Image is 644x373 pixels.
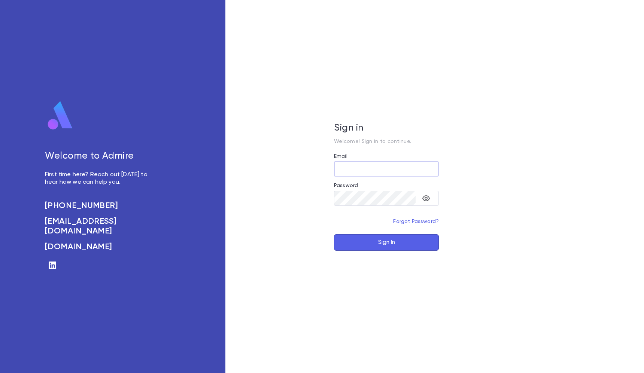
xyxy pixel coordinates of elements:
button: Sign In [334,234,439,251]
p: First time here? Reach out [DATE] to hear how we can help you. [45,171,156,186]
a: Forgot Password? [393,219,439,224]
a: [PHONE_NUMBER] [45,201,156,211]
button: toggle password visibility [419,191,434,206]
h5: Welcome to Admire [45,151,156,162]
label: Password [334,183,358,189]
label: Email [334,153,347,159]
p: Welcome! Sign in to continue. [334,138,439,144]
h5: Sign in [334,123,439,134]
a: [EMAIL_ADDRESS][DOMAIN_NAME] [45,217,156,236]
img: logo [45,101,76,131]
a: [DOMAIN_NAME] [45,242,156,252]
